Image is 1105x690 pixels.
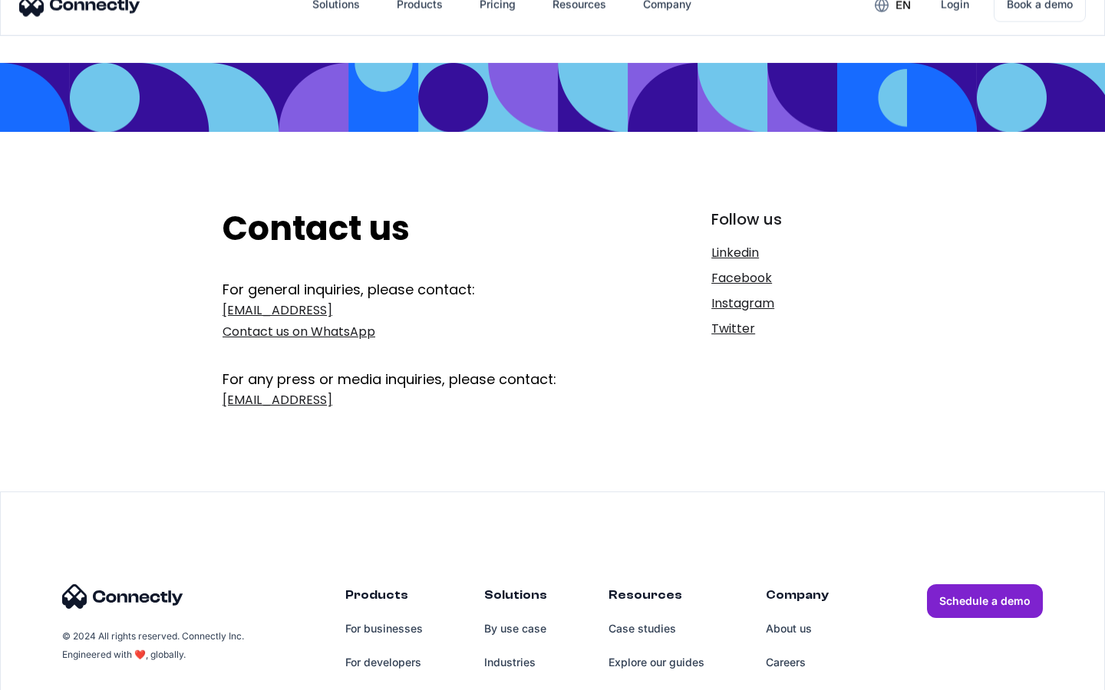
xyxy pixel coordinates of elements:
div: Resources [609,584,704,612]
a: By use case [484,612,547,646]
h2: Contact us [223,209,612,249]
div: © 2024 All rights reserved. Connectly Inc. Engineered with ❤️, globally. [62,627,246,664]
a: [EMAIL_ADDRESS] [223,389,612,411]
div: For any press or media inquiries, please contact: [223,347,612,389]
a: [EMAIL_ADDRESS]Contact us on WhatsApp [223,300,612,343]
a: Twitter [711,318,882,340]
div: Products [345,584,423,612]
div: Solutions [484,584,547,612]
a: About us [766,612,829,646]
a: Instagram [711,293,882,314]
a: Case studies [609,612,704,646]
a: For businesses [345,612,423,646]
div: Company [766,584,829,612]
a: Linkedin [711,242,882,264]
ul: Language list [31,663,92,685]
a: Industries [484,646,547,679]
a: Schedule a demo [927,584,1043,618]
a: For developers [345,646,423,679]
img: Connectly Logo [62,584,183,609]
a: Careers [766,646,829,679]
div: Follow us [711,209,882,230]
form: Get In Touch Form [223,280,612,415]
aside: Language selected: English [15,663,92,685]
div: For general inquiries, please contact: [223,280,612,300]
a: Explore our guides [609,646,704,679]
a: Facebook [711,268,882,289]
